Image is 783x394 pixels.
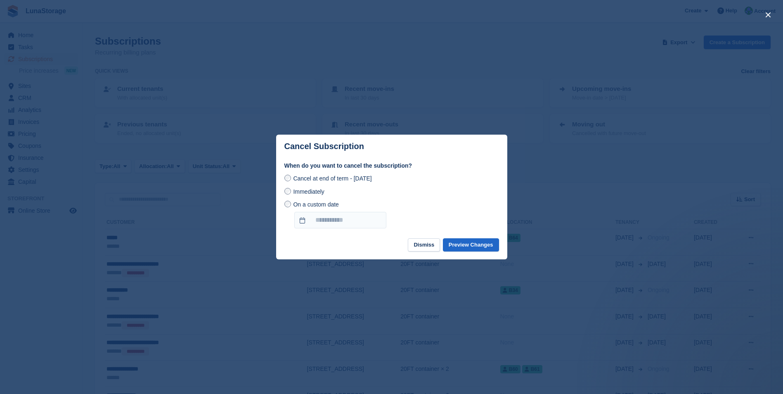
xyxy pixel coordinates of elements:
[284,161,499,170] label: When do you want to cancel the subscription?
[293,188,324,195] span: Immediately
[284,175,291,181] input: Cancel at end of term - [DATE]
[443,238,499,252] button: Preview Changes
[294,212,386,228] input: On a custom date
[284,201,291,207] input: On a custom date
[284,188,291,195] input: Immediately
[408,238,440,252] button: Dismiss
[284,142,364,151] p: Cancel Subscription
[762,8,775,21] button: close
[293,175,371,182] span: Cancel at end of term - [DATE]
[293,201,339,208] span: On a custom date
